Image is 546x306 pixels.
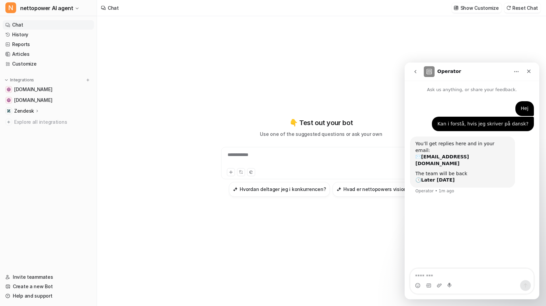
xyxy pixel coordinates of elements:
[3,291,94,301] a: Help and support
[460,4,499,11] p: Show Customize
[3,30,94,39] a: History
[229,182,330,197] button: Hvordan deltager jeg i konkurrencen?Hvordan deltager jeg i konkurrencen?
[454,5,458,10] img: customize
[5,2,16,13] span: N
[452,3,502,13] button: Show Customize
[233,187,238,192] img: Hvordan deltager jeg i konkurrencen?
[240,186,326,193] h3: Hvordan deltager jeg i konkurrencen?
[5,119,12,125] img: explore all integrations
[3,49,94,59] a: Articles
[333,182,413,197] button: Hvad er nettopowers vision?Hvad er nettopowers vision?
[3,282,94,291] a: Create a new Bot
[337,187,341,192] img: Hvad er nettopowers vision?
[405,63,539,299] iframe: Intercom live chat
[289,118,353,128] p: 👇 Test out your bot
[108,4,119,11] div: Chat
[3,40,94,49] a: Reports
[3,95,94,105] a: kunde.nettopower.dk[DOMAIN_NAME]
[506,5,511,10] img: reset
[7,98,11,102] img: kunde.nettopower.dk
[20,3,73,13] span: nettopower AI agent
[14,117,91,127] span: Explore all integrations
[14,108,34,114] p: Zendesk
[3,85,94,94] a: www.nettopower.dk[DOMAIN_NAME]
[504,3,541,13] button: Reset Chat
[86,78,90,82] img: menu_add.svg
[3,59,94,69] a: Customize
[10,77,34,83] p: Integrations
[3,117,94,127] a: Explore all integrations
[14,97,52,104] span: [DOMAIN_NAME]
[343,186,409,193] h3: Hvad er nettopowers vision?
[7,109,11,113] img: Zendesk
[3,272,94,282] a: Invite teammates
[14,86,52,93] span: [DOMAIN_NAME]
[3,77,36,83] button: Integrations
[7,87,11,91] img: www.nettopower.dk
[260,130,382,138] p: Use one of the suggested questions or ask your own
[3,20,94,30] a: Chat
[4,78,9,82] img: expand menu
